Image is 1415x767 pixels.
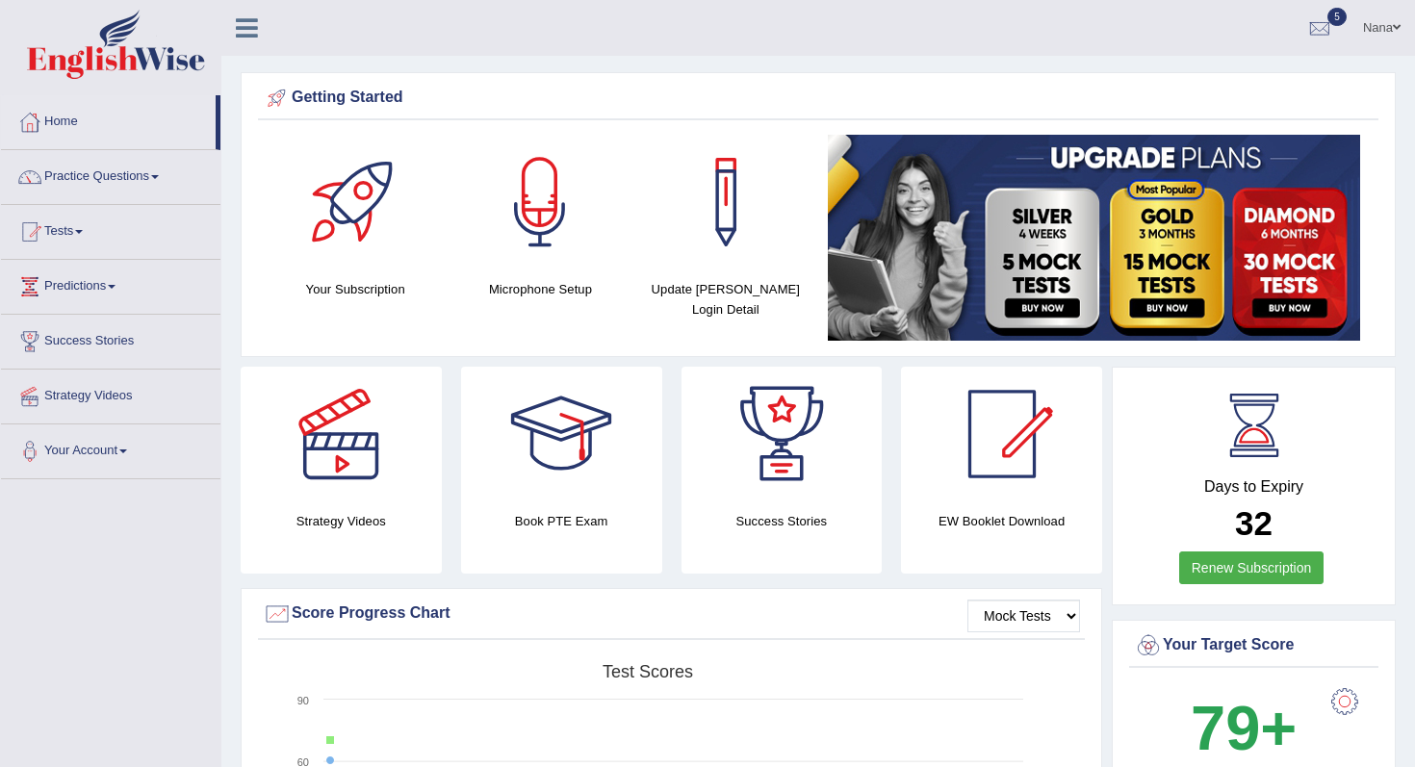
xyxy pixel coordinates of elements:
[241,511,442,531] h4: Strategy Videos
[1,95,216,143] a: Home
[263,84,1374,113] div: Getting Started
[828,135,1360,341] img: small5.jpg
[1179,551,1325,584] a: Renew Subscription
[1,370,220,418] a: Strategy Videos
[272,279,438,299] h4: Your Subscription
[1134,478,1374,496] h4: Days to Expiry
[1235,504,1273,542] b: 32
[682,511,883,531] h4: Success Stories
[263,600,1080,628] div: Score Progress Chart
[1,150,220,198] a: Practice Questions
[901,511,1102,531] h4: EW Booklet Download
[1,205,220,253] a: Tests
[1,260,220,308] a: Predictions
[461,511,662,531] h4: Book PTE Exam
[643,279,809,320] h4: Update [PERSON_NAME] Login Detail
[297,695,309,706] text: 90
[1,315,220,363] a: Success Stories
[1327,8,1347,26] span: 5
[603,662,693,681] tspan: Test scores
[1,424,220,473] a: Your Account
[1191,693,1297,763] b: 79+
[1134,631,1374,660] div: Your Target Score
[457,279,623,299] h4: Microphone Setup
